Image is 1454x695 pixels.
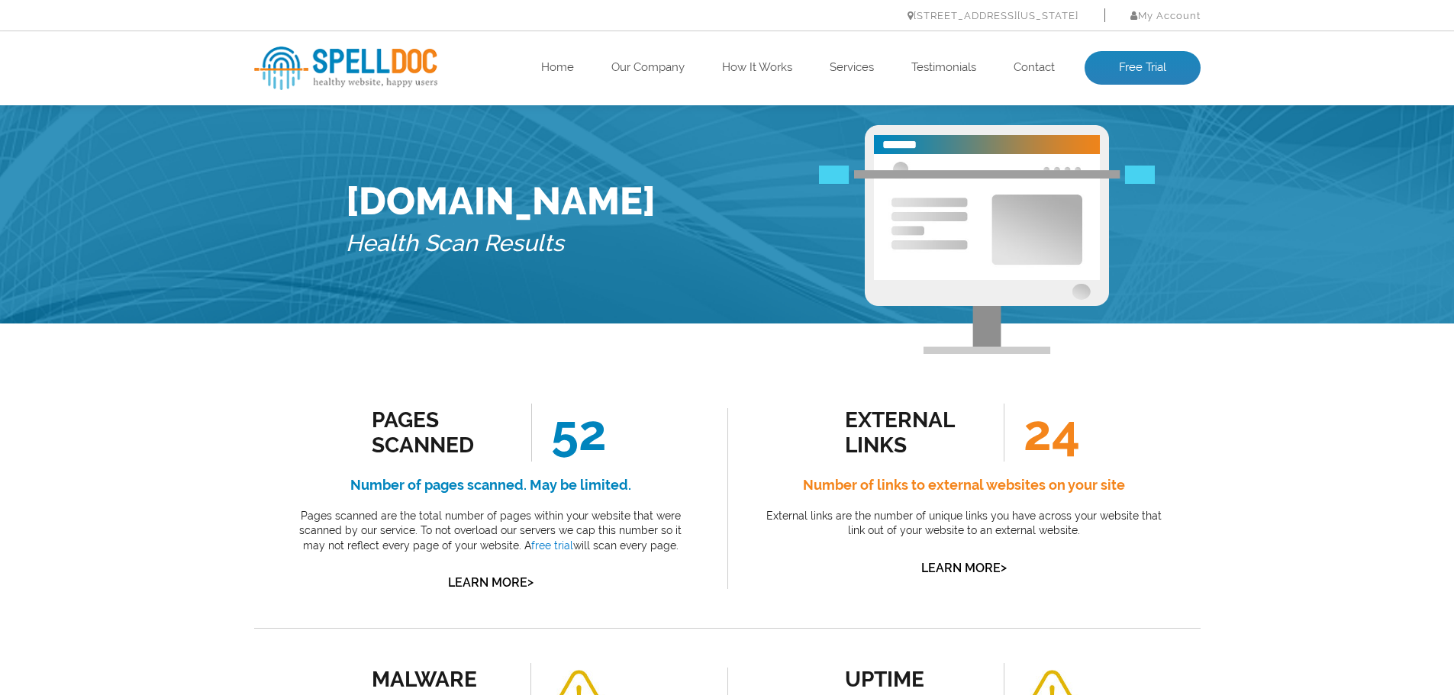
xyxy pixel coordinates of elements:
a: Learn More> [921,561,1007,575]
img: Free Webiste Analysis [819,201,1155,220]
a: free trial [531,539,573,552]
h4: Number of pages scanned. May be limited. [289,473,693,497]
p: Pages scanned are the total number of pages within your website that were scanned by our service.... [289,509,693,554]
span: 52 [531,404,607,462]
span: > [1001,557,1007,578]
img: Free Webiste Analysis [865,125,1109,354]
h5: Health Scan Results [346,224,656,264]
h1: [DOMAIN_NAME] [346,179,656,224]
span: > [527,571,534,593]
h4: Number of links to external websites on your site [762,473,1166,497]
p: External links are the number of unique links you have across your website that link out of your ... [762,509,1166,539]
div: Pages Scanned [372,407,510,458]
img: Free Website Analysis [874,154,1100,280]
span: 24 [1004,404,1080,462]
div: external links [845,407,983,458]
a: Learn More> [448,575,534,590]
